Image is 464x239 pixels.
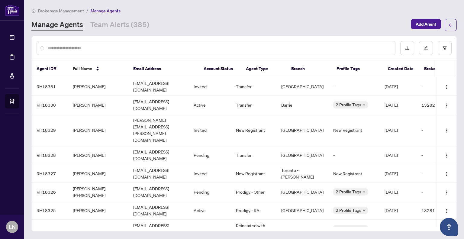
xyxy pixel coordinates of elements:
[32,220,68,238] td: RH18323
[241,60,286,77] th: Agent Type
[189,77,231,96] td: Invited
[231,220,276,238] td: Reinstated with [PERSON_NAME]
[32,77,68,96] td: RH18331
[128,114,189,146] td: [PERSON_NAME][EMAIL_ADDRESS][PERSON_NAME][DOMAIN_NAME]
[444,103,449,108] img: Logo
[276,164,328,183] td: Toronto - [PERSON_NAME]
[328,164,380,183] td: New Registrant
[362,190,366,193] span: down
[128,183,189,201] td: [EMAIL_ADDRESS][DOMAIN_NAME]
[199,60,241,77] th: Account Status
[424,46,428,50] span: edit
[419,41,433,55] button: edit
[231,183,276,201] td: Prodigy - Other
[91,8,121,14] span: Manage Agents
[5,5,19,16] img: logo
[68,60,128,77] th: Full Name
[189,146,231,164] td: Pending
[231,146,276,164] td: Transfer
[90,20,149,31] a: Team Alerts (385)
[31,20,83,31] a: Manage Agents
[380,114,417,146] td: [DATE]
[336,101,361,108] span: 2 Profile Tags
[32,60,68,77] th: Agent ID#
[38,8,84,14] span: Brokerage Management
[276,96,328,114] td: Barrie
[417,220,453,238] td: -
[32,183,68,201] td: RH18326
[276,201,328,220] td: [GEOGRAPHIC_DATA]
[444,172,449,176] img: Logo
[380,77,417,96] td: [DATE]
[128,96,189,114] td: [EMAIL_ADDRESS][DOMAIN_NAME]
[405,46,409,50] span: download
[336,225,361,232] span: 2 Profile Tags
[32,164,68,183] td: RH18327
[276,220,328,238] td: Newmarket
[417,146,453,164] td: -
[449,23,453,27] span: arrow-left
[68,96,128,114] td: [PERSON_NAME]
[189,201,231,220] td: Active
[380,146,417,164] td: [DATE]
[442,205,452,215] button: Logo
[380,164,417,183] td: [DATE]
[336,188,361,195] span: 2 Profile Tags
[417,201,453,220] td: 13281
[9,223,16,231] span: LN
[231,96,276,114] td: Transfer
[442,150,452,160] button: Logo
[68,77,128,96] td: [PERSON_NAME]
[416,19,436,29] span: Add Agent
[440,218,458,236] button: Open asap
[444,85,449,89] img: Logo
[231,114,276,146] td: New Registrant
[286,60,332,77] th: Branch
[417,96,453,114] td: 13282
[442,100,452,110] button: Logo
[128,201,189,220] td: [EMAIL_ADDRESS][DOMAIN_NAME]
[32,146,68,164] td: RH18328
[32,96,68,114] td: RH18330
[383,60,419,77] th: Created Date
[336,207,361,214] span: 2 Profile Tags
[189,220,231,238] td: Active
[438,41,452,55] button: filter
[417,77,453,96] td: -
[332,60,383,77] th: Profile Tags
[68,220,128,238] td: [PERSON_NAME]
[380,201,417,220] td: [DATE]
[276,146,328,164] td: [GEOGRAPHIC_DATA]
[231,201,276,220] td: Prodigy - RA
[417,164,453,183] td: -
[128,164,189,183] td: [EMAIL_ADDRESS][DOMAIN_NAME]
[128,77,189,96] td: [EMAIL_ADDRESS][DOMAIN_NAME]
[276,114,328,146] td: [GEOGRAPHIC_DATA]
[128,146,189,164] td: [EMAIL_ADDRESS][DOMAIN_NAME]
[189,164,231,183] td: Invited
[362,103,366,106] span: down
[68,114,128,146] td: [PERSON_NAME]
[276,183,328,201] td: [GEOGRAPHIC_DATA]
[442,187,452,197] button: Logo
[444,128,449,133] img: Logo
[362,209,366,212] span: down
[380,96,417,114] td: [DATE]
[442,169,452,178] button: Logo
[380,183,417,201] td: [DATE]
[417,183,453,201] td: -
[189,183,231,201] td: Pending
[31,9,36,13] span: home
[444,208,449,213] img: Logo
[73,65,92,72] span: Full Name
[68,164,128,183] td: [PERSON_NAME]
[417,114,453,146] td: -
[128,220,189,238] td: [EMAIL_ADDRESS][DOMAIN_NAME]
[442,82,452,91] button: Logo
[68,183,128,201] td: [PERSON_NAME] [PERSON_NAME]
[444,153,449,158] img: Logo
[276,77,328,96] td: [GEOGRAPHIC_DATA]
[68,201,128,220] td: [PERSON_NAME]
[189,96,231,114] td: Active
[443,46,447,50] span: filter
